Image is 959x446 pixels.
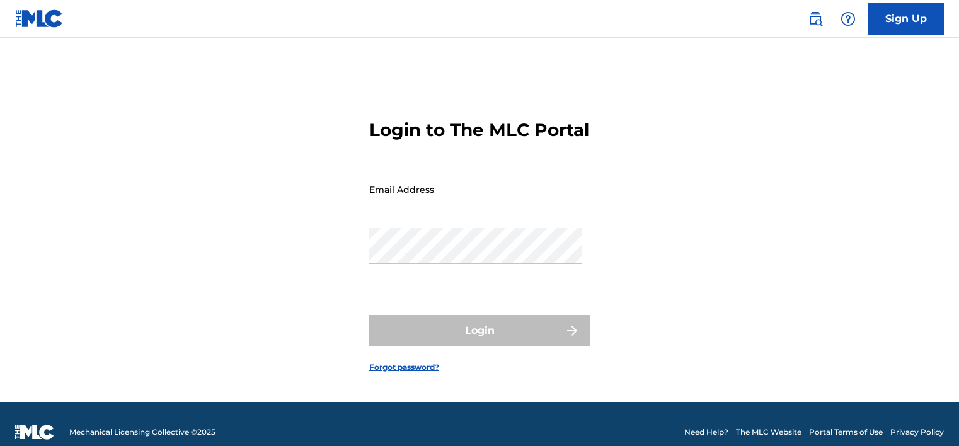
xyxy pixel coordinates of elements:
[890,426,944,438] a: Privacy Policy
[684,426,728,438] a: Need Help?
[736,426,801,438] a: The MLC Website
[15,425,54,440] img: logo
[803,6,828,31] a: Public Search
[868,3,944,35] a: Sign Up
[808,11,823,26] img: search
[69,426,215,438] span: Mechanical Licensing Collective © 2025
[809,426,883,438] a: Portal Terms of Use
[369,362,439,373] a: Forgot password?
[369,119,589,141] h3: Login to The MLC Portal
[841,11,856,26] img: help
[836,6,861,31] div: Help
[15,9,64,28] img: MLC Logo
